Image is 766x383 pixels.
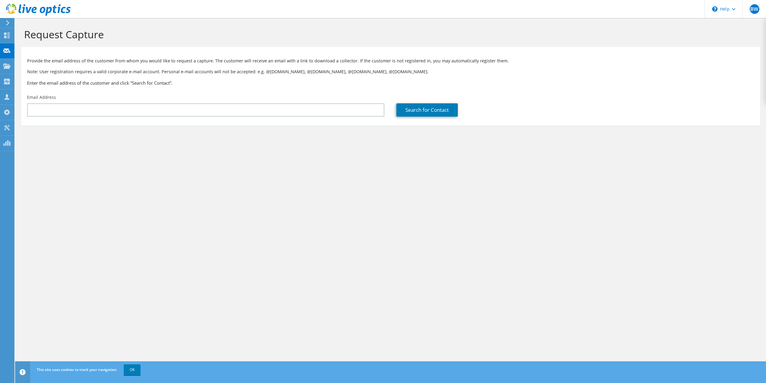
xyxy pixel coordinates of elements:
h1: Request Capture [24,28,754,41]
span: BW [750,4,759,14]
a: OK [124,364,141,375]
a: Search for Contact [396,103,458,117]
svg: \n [712,6,718,12]
h3: Enter the email address of the customer and click “Search for Contact”. [27,80,754,86]
p: Provide the email address of the customer from whom you would like to request a capture. The cust... [27,58,754,64]
label: Email Address [27,94,56,100]
span: This site uses cookies to track your navigation. [37,367,117,372]
p: Note: User registration requires a valid corporate e-mail account. Personal e-mail accounts will ... [27,68,754,75]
